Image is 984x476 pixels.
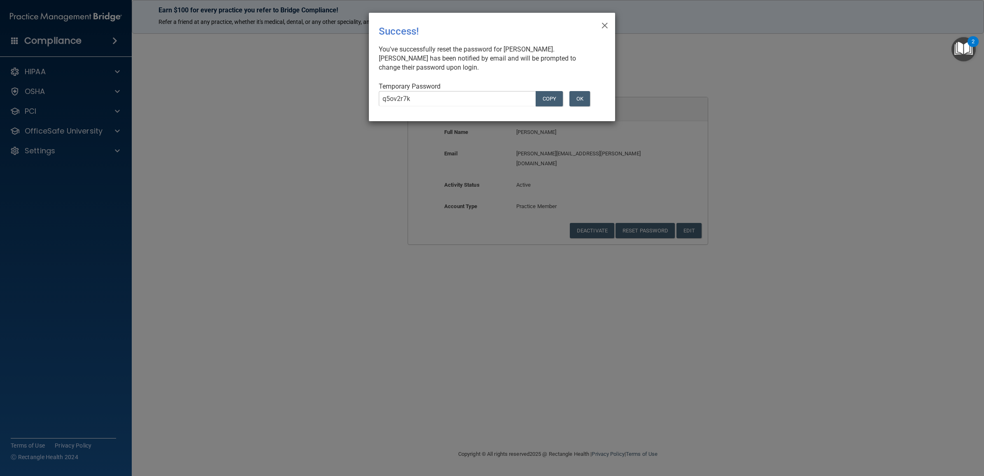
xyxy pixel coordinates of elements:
div: 2 [972,42,975,52]
button: COPY [536,91,563,106]
span: Temporary Password [379,82,441,90]
button: Open Resource Center, 2 new notifications [951,37,976,61]
span: × [601,16,609,33]
button: OK [569,91,590,106]
div: Success! [379,19,571,43]
div: You've successfully reset the password for [PERSON_NAME]. [PERSON_NAME] has been notified by emai... [379,45,599,72]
